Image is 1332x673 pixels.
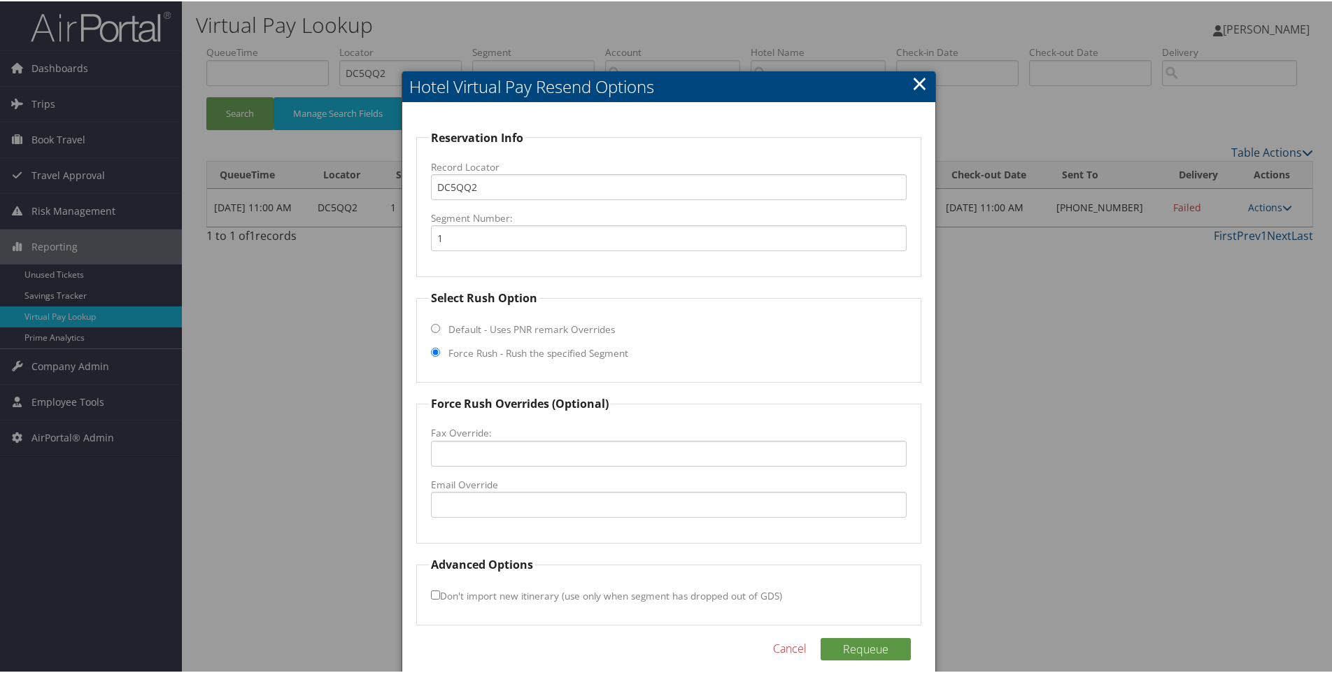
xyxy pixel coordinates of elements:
[402,70,936,101] h2: Hotel Virtual Pay Resend Options
[448,345,628,359] label: Force Rush - Rush the specified Segment
[429,128,525,145] legend: Reservation Info
[429,555,535,572] legend: Advanced Options
[429,394,611,411] legend: Force Rush Overrides (Optional)
[431,159,907,173] label: Record Locator
[431,210,907,224] label: Segment Number:
[773,639,807,656] a: Cancel
[431,425,907,439] label: Fax Override:
[431,589,440,598] input: Don't import new itinerary (use only when segment has dropped out of GDS)
[448,321,615,335] label: Default - Uses PNR remark Overrides
[821,637,911,659] button: Requeue
[431,476,907,490] label: Email Override
[429,288,539,305] legend: Select Rush Option
[431,581,782,607] label: Don't import new itinerary (use only when segment has dropped out of GDS)
[912,68,928,96] a: Close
